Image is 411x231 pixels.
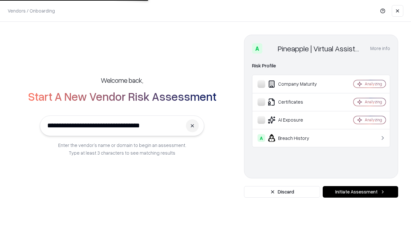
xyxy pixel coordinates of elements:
[370,43,390,54] button: More info
[365,81,382,87] div: Analyzing
[101,76,143,85] h5: Welcome back,
[244,186,320,198] button: Discard
[323,186,398,198] button: Initiate Assessment
[278,43,363,54] div: Pineapple | Virtual Assistant Agency
[28,90,216,103] h2: Start A New Vendor Risk Assessment
[258,134,265,142] div: A
[252,43,262,54] div: A
[58,141,186,157] p: Enter the vendor’s name or domain to begin an assessment. Type at least 3 characters to see match...
[258,134,334,142] div: Breach History
[258,116,334,124] div: AI Exposure
[252,62,390,70] div: Risk Profile
[365,117,382,123] div: Analyzing
[365,99,382,105] div: Analyzing
[258,98,334,106] div: Certificates
[265,43,275,54] img: Pineapple | Virtual Assistant Agency
[8,7,55,14] p: Vendors / Onboarding
[258,80,334,88] div: Company Maturity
